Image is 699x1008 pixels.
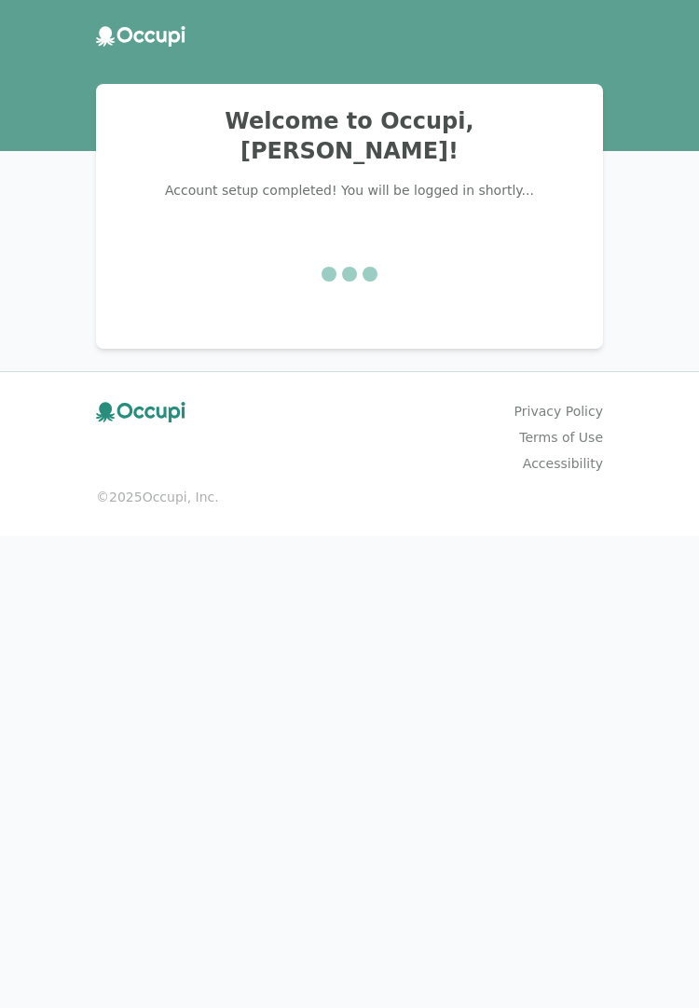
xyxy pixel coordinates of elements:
[96,488,603,506] small: © 2025 Occupi, Inc.
[514,402,603,421] a: Privacy Policy
[523,454,603,473] a: Accessibility
[519,428,603,447] a: Terms of Use
[118,181,581,200] p: Account setup completed! You will be logged in shortly...
[118,106,581,166] h2: Welcome to Occupi, [PERSON_NAME]!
